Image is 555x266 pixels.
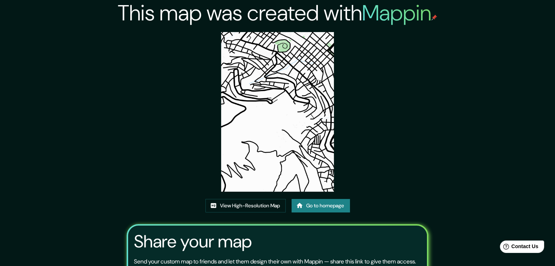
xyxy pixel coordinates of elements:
a: View High-Resolution Map [205,199,286,212]
a: Go to homepage [292,199,350,212]
img: mappin-pin [431,15,437,20]
iframe: Help widget launcher [490,238,547,258]
p: Send your custom map to friends and let them design their own with Mappin — share this link to gi... [134,257,416,266]
h3: Share your map [134,231,252,252]
img: created-map [221,32,334,192]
